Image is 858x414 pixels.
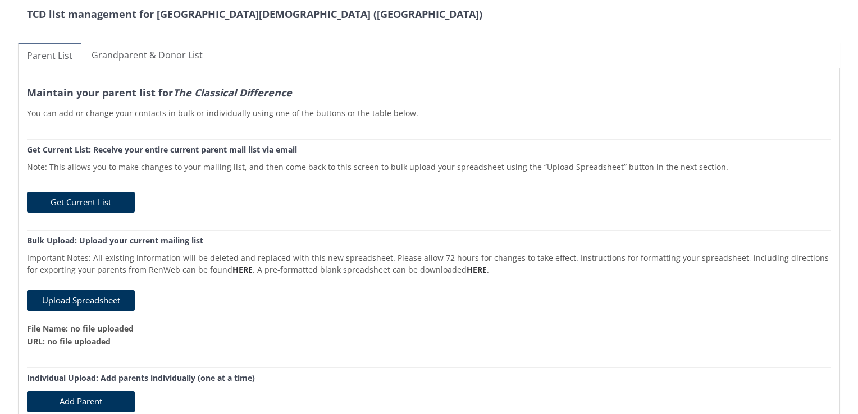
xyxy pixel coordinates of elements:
[27,86,292,99] strong: Maintain your parent list for
[27,336,111,347] strong: URL: no file uploaded
[27,391,135,412] button: Add Parent
[18,43,81,68] a: Parent List
[27,144,297,155] strong: Get Current List: Receive your entire current parent mail list via email
[27,372,255,383] strong: Individual Upload: Add parents individually (one at a time)
[27,323,134,334] strong: File Name: no file uploaded
[27,98,831,119] p: You can add or change your contacts in bulk or individually using one of the buttons or the table...
[27,154,831,173] p: Note: This allows you to make changes to your mailing list, and then come back to this screen to ...
[27,235,203,246] strong: Bulk Upload: Upload your current mailing list
[27,290,135,311] button: Upload Spreadsheet
[27,192,135,213] button: Get Current List
[27,9,858,20] h3: TCD list management for [GEOGRAPHIC_DATA][DEMOGRAPHIC_DATA] ([GEOGRAPHIC_DATA])
[173,86,292,99] em: The Classical Difference
[27,245,831,275] p: Important Notes: All existing information will be deleted and replaced with this new spreadsheet....
[83,43,212,68] a: Grandparent & Donor List
[467,264,487,275] a: HERE
[232,264,253,275] a: HERE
